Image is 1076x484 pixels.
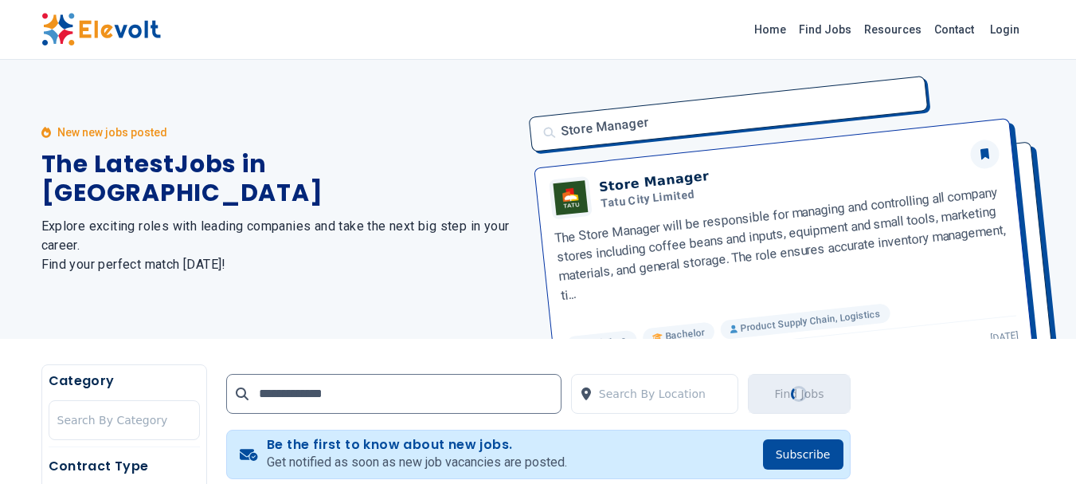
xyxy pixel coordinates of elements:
[980,14,1029,45] a: Login
[57,124,167,140] p: New new jobs posted
[41,13,161,46] img: Elevolt
[49,457,200,476] h5: Contract Type
[49,372,200,391] h5: Category
[858,17,928,42] a: Resources
[748,17,792,42] a: Home
[748,374,850,414] button: Find JobsLoading...
[928,17,980,42] a: Contact
[41,217,519,274] h2: Explore exciting roles with leading companies and take the next big step in your career. Find you...
[763,439,843,470] button: Subscribe
[267,453,567,472] p: Get notified as soon as new job vacancies are posted.
[267,437,567,453] h4: Be the first to know about new jobs.
[789,384,809,404] div: Loading...
[792,17,858,42] a: Find Jobs
[41,150,519,207] h1: The Latest Jobs in [GEOGRAPHIC_DATA]
[996,407,1076,484] iframe: Chat Widget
